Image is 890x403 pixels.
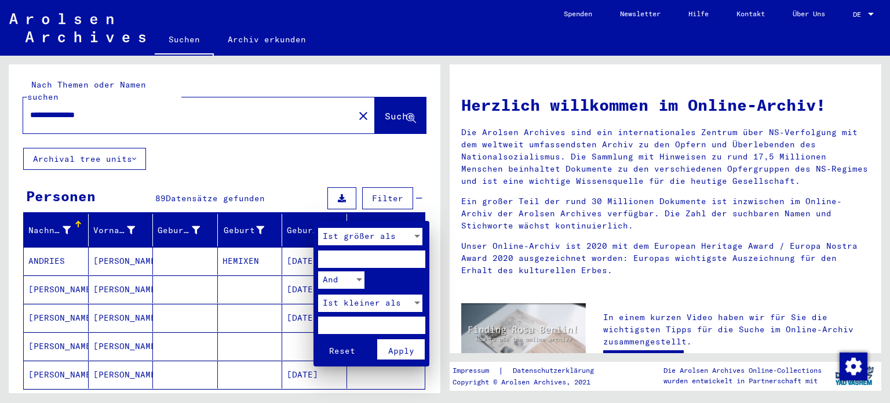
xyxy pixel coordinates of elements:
button: Reset [318,339,366,360]
button: Apply [377,339,425,360]
img: Zustimmung ändern [840,353,867,380]
div: Zustimmung ändern [839,352,867,380]
span: And [323,274,338,285]
span: Reset [329,346,355,356]
span: Apply [388,346,414,356]
span: Ist kleiner als [323,297,401,308]
span: Ist größer als [323,231,396,241]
